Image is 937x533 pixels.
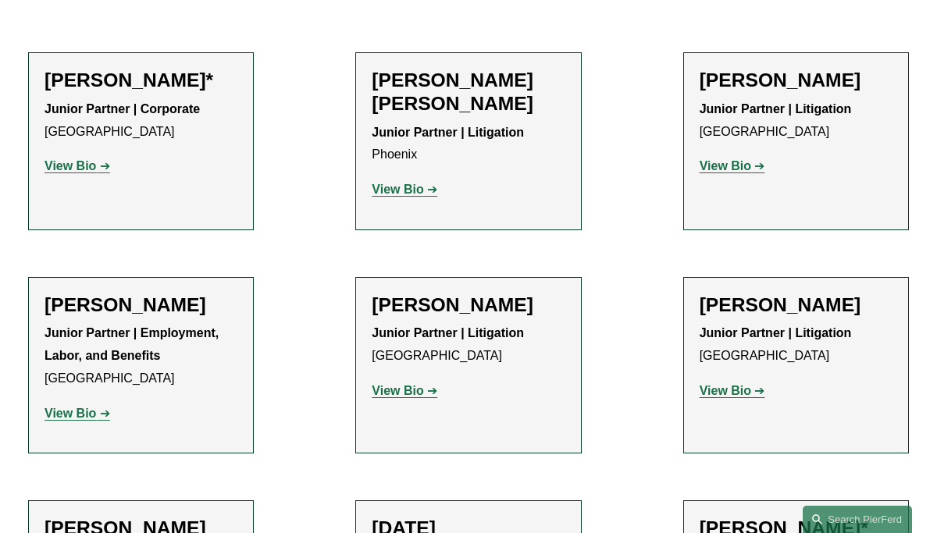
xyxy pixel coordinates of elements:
strong: Junior Partner | Litigation [372,326,524,339]
p: [GEOGRAPHIC_DATA] [700,98,892,144]
h2: [PERSON_NAME] [45,293,237,317]
a: Search this site [803,506,912,533]
a: View Bio [700,159,765,172]
p: [GEOGRAPHIC_DATA] [372,322,565,368]
h2: [PERSON_NAME] [PERSON_NAME] [372,69,565,115]
strong: Junior Partner | Employment, Labor, and Benefits [45,326,223,362]
strong: Junior Partner | Litigation [700,326,852,339]
p: [GEOGRAPHIC_DATA] [45,98,237,144]
strong: View Bio [372,384,423,397]
h2: [PERSON_NAME]* [45,69,237,92]
a: View Bio [372,384,437,397]
strong: Junior Partner | Corporate [45,102,200,115]
strong: View Bio [700,159,751,172]
a: View Bio [45,407,110,420]
strong: View Bio [45,159,96,172]
strong: Junior Partner | Litigation [372,126,524,139]
h2: [PERSON_NAME] [700,293,892,317]
strong: View Bio [700,384,751,397]
a: View Bio [372,183,437,196]
p: [GEOGRAPHIC_DATA] [700,322,892,368]
strong: View Bio [45,407,96,420]
h2: [PERSON_NAME] [700,69,892,92]
a: View Bio [45,159,110,172]
a: View Bio [700,384,765,397]
strong: View Bio [372,183,423,196]
strong: Junior Partner | Litigation [700,102,852,115]
h2: [PERSON_NAME] [372,293,565,317]
p: [GEOGRAPHIC_DATA] [45,322,237,389]
p: Phoenix [372,122,565,167]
